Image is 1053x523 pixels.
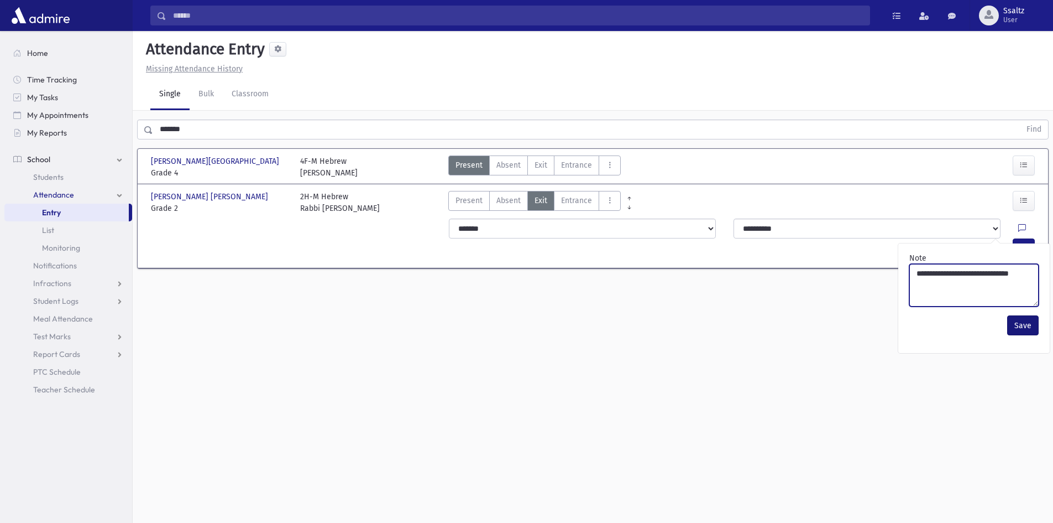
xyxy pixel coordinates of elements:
span: Notifications [33,261,77,271]
a: Time Tracking [4,71,132,89]
div: AttTypes [448,156,621,179]
span: My Reports [27,128,67,138]
u: Missing Attendance History [146,64,243,74]
a: List [4,221,132,239]
span: Monitoring [42,243,80,253]
h5: Attendance Entry [142,40,265,59]
span: Home [27,48,48,58]
span: Meal Attendance [33,314,93,324]
a: Infractions [4,275,132,292]
button: Find [1020,120,1048,139]
span: School [27,154,50,164]
a: Report Cards [4,345,132,363]
a: Classroom [223,79,277,110]
span: Time Tracking [27,75,77,85]
a: Single [150,79,190,110]
a: Students [4,168,132,186]
a: Attendance [4,186,132,204]
div: AttTypes [448,191,621,214]
a: PTC Schedule [4,363,132,381]
span: Entry [42,208,61,218]
a: School [4,151,132,168]
a: My Tasks [4,89,132,106]
span: Report Cards [33,349,80,359]
a: Entry [4,204,129,221]
span: [PERSON_NAME][GEOGRAPHIC_DATA] [151,156,281,167]
span: Present [455,195,483,206]
span: Absent [496,195,521,206]
span: Teacher Schedule [33,385,95,395]
a: Notifications [4,257,132,275]
span: Ssaltz [1003,7,1024,15]
span: [PERSON_NAME] [PERSON_NAME] [151,191,270,203]
span: User [1003,15,1024,24]
span: List [42,225,54,235]
label: Note [909,252,926,264]
a: My Appointments [4,106,132,124]
button: Save [1007,315,1039,335]
span: Entrance [561,195,592,206]
div: 4F-M Hebrew [PERSON_NAME] [300,156,358,179]
span: Exit [535,195,547,206]
span: PTC Schedule [33,367,81,377]
div: 2H-M Hebrew Rabbi [PERSON_NAME] [300,191,380,214]
a: Bulk [190,79,223,110]
a: Test Marks [4,328,132,345]
a: Meal Attendance [4,310,132,328]
span: My Tasks [27,92,58,102]
span: Attendance [33,190,74,200]
span: Exit [535,159,547,171]
a: Home [4,44,132,62]
a: My Reports [4,124,132,142]
span: Absent [496,159,521,171]
span: Present [455,159,483,171]
input: Search [166,6,869,25]
span: Test Marks [33,332,71,341]
a: Teacher Schedule [4,381,132,398]
span: My Appointments [27,110,88,120]
span: Students [33,172,64,182]
a: Student Logs [4,292,132,310]
span: Grade 4 [151,167,289,179]
span: Student Logs [33,296,78,306]
a: Monitoring [4,239,132,257]
img: AdmirePro [9,4,72,27]
span: Entrance [561,159,592,171]
span: Infractions [33,278,71,288]
span: Grade 2 [151,203,289,214]
a: Missing Attendance History [142,64,243,74]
